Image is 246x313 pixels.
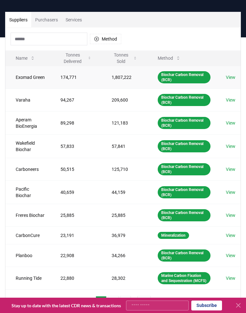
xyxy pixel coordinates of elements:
[5,180,50,204] td: Pacific Biochar
[101,180,147,204] td: 44,159
[226,120,235,126] a: View
[101,88,147,111] td: 209,600
[31,12,62,27] button: Purchasers
[101,134,147,158] td: 57,841
[101,226,147,244] td: 36,979
[50,244,102,267] td: 22,908
[5,244,50,267] td: Planboo
[226,166,235,172] a: View
[5,226,50,244] td: CarbonCure
[226,275,235,281] a: View
[90,34,121,44] button: Method
[5,158,50,180] td: Carboneers
[50,158,102,180] td: 50,515
[101,204,147,226] td: 25,885
[158,71,210,83] div: Biochar Carbon Removal (BCR)
[101,158,147,180] td: 125,710
[158,140,210,152] div: Biochar Carbon Removal (BCR)
[107,52,142,65] button: Tonnes Sold
[5,267,50,289] td: Running Tide
[158,94,210,106] div: Biochar Carbon Removal (BCR)
[50,180,102,204] td: 40,659
[5,12,31,27] button: Suppliers
[226,232,235,239] a: View
[101,267,147,289] td: 28,302
[226,212,235,218] a: View
[226,189,235,195] a: View
[108,296,119,309] button: 2
[5,134,50,158] td: Wakefield Biochar
[152,296,163,309] button: next page
[226,252,235,259] a: View
[158,249,210,262] div: Biochar Carbon Removal (BCR)
[226,143,235,149] a: View
[158,209,210,221] div: Biochar Carbon Removal (BCR)
[137,296,151,309] button: 21
[50,226,102,244] td: 23,191
[11,52,40,65] button: Name
[101,244,147,267] td: 34,266
[101,66,147,88] td: 1,807,222
[226,97,235,103] a: View
[50,66,102,88] td: 174,771
[50,204,102,226] td: 25,885
[96,296,107,309] button: 1
[158,163,210,175] div: Biochar Carbon Removal (BCR)
[55,52,97,65] button: Tonnes Delivered
[50,111,102,134] td: 89,298
[5,88,50,111] td: Varaha
[101,111,147,134] td: 121,183
[5,66,50,88] td: Exomad Green
[5,204,50,226] td: Freres Biochar
[62,12,86,27] button: Services
[50,88,102,111] td: 94,267
[158,232,189,239] div: Mineralization
[50,267,102,289] td: 22,880
[158,186,210,198] div: Biochar Carbon Removal (BCR)
[153,52,186,65] button: Method
[158,117,210,129] div: Biochar Carbon Removal (BCR)
[5,111,50,134] td: Aperam BioEnergia
[226,74,235,80] a: View
[50,134,102,158] td: 57,833
[158,272,210,284] div: Marine Carbon Fixation and Sequestration (MCFS)
[120,296,131,309] button: 3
